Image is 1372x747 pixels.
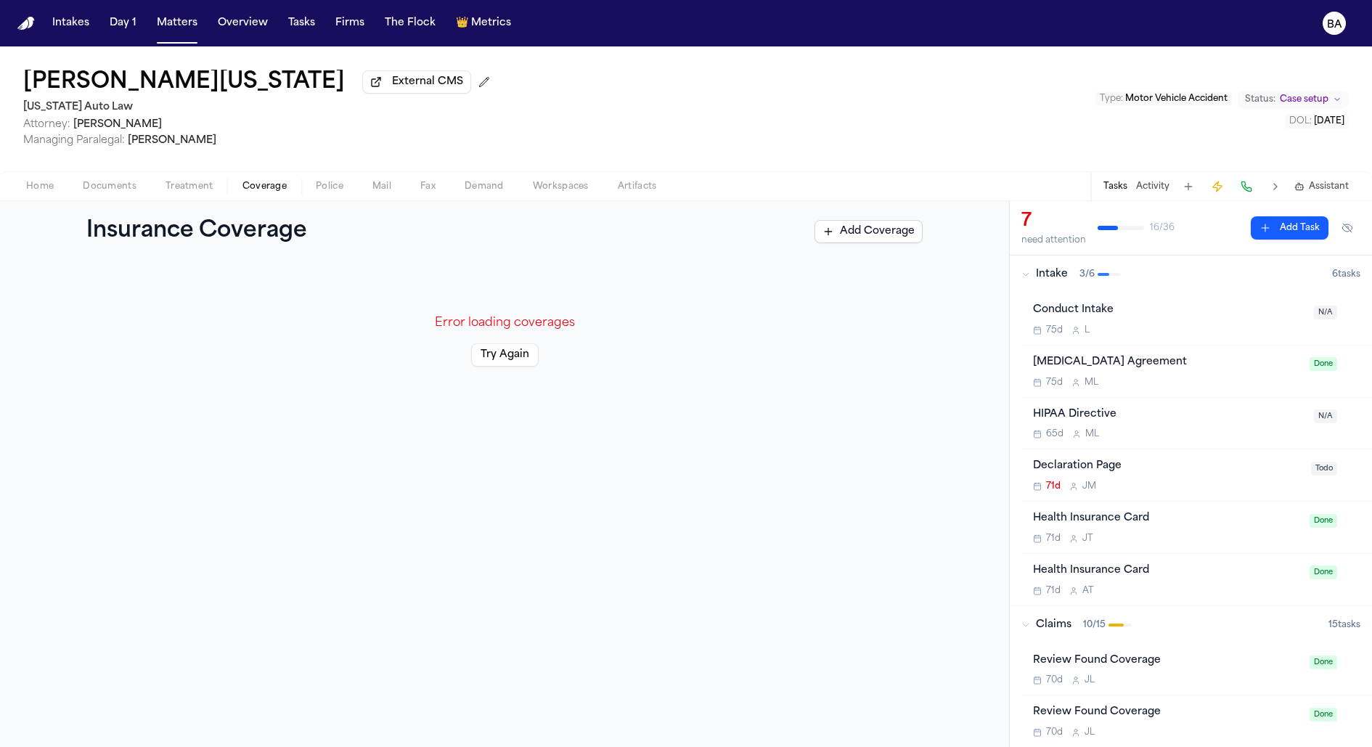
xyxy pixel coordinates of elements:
[1314,409,1337,423] span: N/A
[1021,502,1372,554] div: Open task: Health Insurance Card
[23,70,345,96] h1: [PERSON_NAME][US_STATE]
[23,99,496,116] h2: [US_STATE] Auto Law
[1289,117,1312,126] span: DOL :
[1082,533,1093,544] span: J T
[1178,176,1199,197] button: Add Task
[1085,727,1095,738] span: J L
[1079,269,1095,280] span: 3 / 6
[1314,306,1337,319] span: N/A
[1046,727,1063,738] span: 70d
[1021,398,1372,450] div: Open task: HIPAA Directive
[1082,481,1096,492] span: J M
[1046,533,1061,544] span: 71d
[1021,554,1372,605] div: Open task: Health Insurance Card
[1280,94,1328,105] span: Case setup
[1033,563,1301,579] div: Health Insurance Card
[1046,377,1063,388] span: 75d
[1021,210,1086,233] div: 7
[151,10,203,36] button: Matters
[1314,117,1344,126] span: [DATE]
[1095,91,1232,106] button: Edit Type: Motor Vehicle Accident
[1309,181,1349,192] span: Assistant
[1251,216,1328,240] button: Add Task
[1311,462,1337,475] span: Todo
[392,75,463,89] span: External CMS
[1010,606,1372,644] button: Claims10/1515tasks
[1046,674,1063,686] span: 70d
[128,135,216,146] span: [PERSON_NAME]
[17,17,35,30] a: Home
[23,119,70,130] span: Attorney:
[362,70,471,94] button: External CMS
[83,181,136,192] span: Documents
[1310,514,1337,528] span: Done
[379,10,441,36] button: The Flock
[1021,234,1086,246] div: need attention
[86,314,923,332] p: Error loading coverages
[1310,566,1337,579] span: Done
[1334,216,1360,240] button: Hide completed tasks (⌘⇧H)
[814,220,923,243] button: Add Coverage
[1085,428,1099,440] span: M L
[73,119,162,130] span: [PERSON_NAME]
[1328,619,1360,631] span: 15 task s
[420,181,436,192] span: Fax
[86,219,339,245] h1: Insurance Coverage
[450,10,517,36] button: crownMetrics
[1083,619,1106,631] span: 10 / 15
[46,10,95,36] button: Intakes
[1310,656,1337,669] span: Done
[1033,653,1301,669] div: Review Found Coverage
[1033,704,1301,721] div: Review Found Coverage
[1033,510,1301,527] div: Health Insurance Card
[316,181,343,192] span: Police
[372,181,391,192] span: Mail
[1085,377,1098,388] span: M L
[1046,324,1063,336] span: 75d
[1100,94,1123,103] span: Type :
[1085,324,1090,336] span: L
[1332,269,1360,280] span: 6 task s
[1085,674,1095,686] span: J L
[1033,407,1305,423] div: HIPAA Directive
[1046,585,1061,597] span: 71d
[104,10,142,36] button: Day 1
[1036,618,1071,632] span: Claims
[212,10,274,36] button: Overview
[1082,585,1094,597] span: A T
[465,181,504,192] span: Demand
[1103,181,1127,192] button: Tasks
[166,181,213,192] span: Treatment
[1021,644,1372,696] div: Open task: Review Found Coverage
[1033,354,1301,371] div: [MEDICAL_DATA] Agreement
[533,181,589,192] span: Workspaces
[1245,94,1275,105] span: Status:
[1010,256,1372,293] button: Intake3/66tasks
[1036,267,1068,282] span: Intake
[1046,428,1063,440] span: 65d
[1046,481,1061,492] span: 71d
[1310,708,1337,722] span: Done
[618,181,657,192] span: Artifacts
[17,17,35,30] img: Finch Logo
[1207,176,1228,197] button: Create Immediate Task
[1125,94,1228,103] span: Motor Vehicle Accident
[1150,222,1175,234] span: 16 / 36
[330,10,370,36] button: Firms
[23,135,125,146] span: Managing Paralegal:
[242,181,287,192] span: Coverage
[282,10,321,36] button: Tasks
[23,70,345,96] button: Edit matter name
[1033,302,1305,319] div: Conduct Intake
[1238,91,1349,108] button: Change status from Case setup
[1021,293,1372,346] div: Open task: Conduct Intake
[26,181,54,192] span: Home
